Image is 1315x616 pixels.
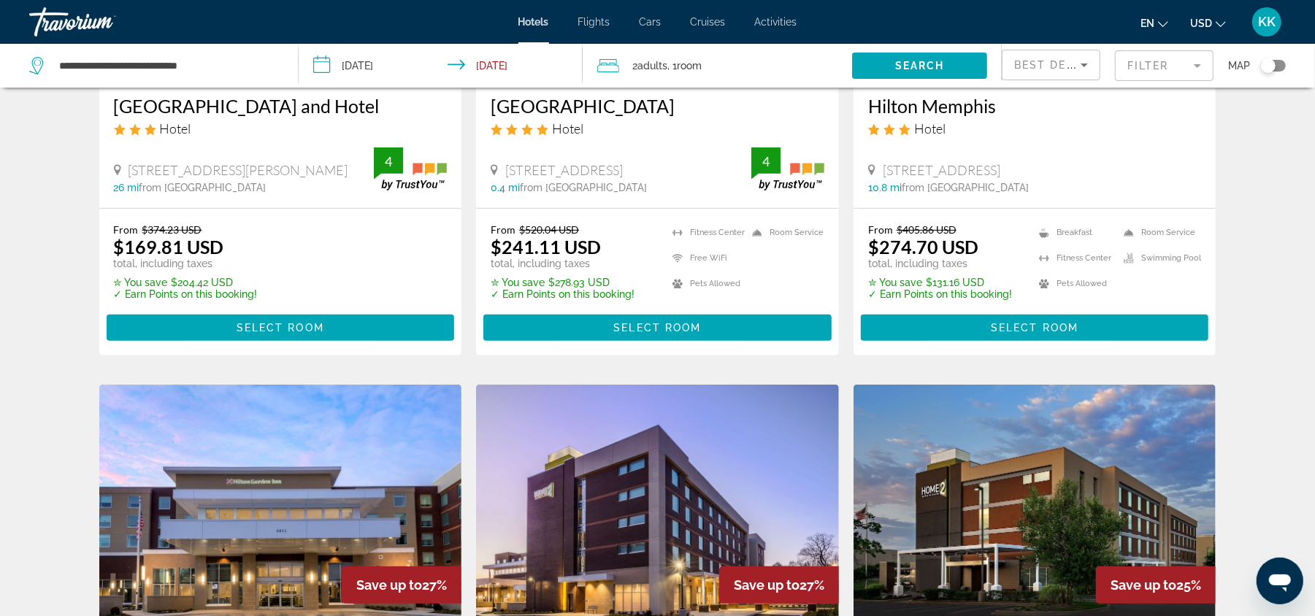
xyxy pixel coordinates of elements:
[902,182,1029,193] span: from [GEOGRAPHIC_DATA]
[491,236,601,258] ins: $241.11 USD
[342,566,461,604] div: 27%
[665,249,745,267] li: Free WiFi
[897,223,956,236] del: $405.86 USD
[142,223,202,236] del: $374.23 USD
[1032,249,1116,267] li: Fitness Center
[1111,577,1176,593] span: Save up to
[491,258,635,269] p: total, including taxes
[374,147,447,190] img: trustyou-badge.svg
[114,258,258,269] p: total, including taxes
[519,223,579,236] del: $520.04 USD
[868,258,1012,269] p: total, including taxes
[1096,566,1216,604] div: 25%
[552,120,583,136] span: Hotel
[1140,12,1168,34] button: Change language
[861,318,1209,334] a: Select Room
[1115,50,1214,82] button: Filter
[895,60,945,72] span: Search
[637,60,667,72] span: Adults
[861,315,1209,341] button: Select Room
[578,16,610,28] a: Flights
[114,277,258,288] p: $204.42 USD
[868,95,1202,117] a: Hilton Memphis
[1032,223,1116,242] li: Breakfast
[107,315,455,341] button: Select Room
[1190,18,1212,29] span: USD
[114,182,139,193] span: 26 mi
[107,318,455,334] a: Select Room
[691,16,726,28] a: Cruises
[237,322,324,334] span: Select Room
[1032,274,1116,293] li: Pets Allowed
[665,274,745,293] li: Pets Allowed
[665,223,745,242] li: Fitness Center
[491,182,520,193] span: 0.4 mi
[667,55,702,76] span: , 1
[505,162,623,178] span: [STREET_ADDRESS]
[745,223,824,242] li: Room Service
[677,60,702,72] span: Room
[374,153,403,170] div: 4
[868,277,1012,288] p: $131.16 USD
[491,223,515,236] span: From
[1250,59,1286,72] button: Toggle map
[1258,15,1276,29] span: KK
[491,95,824,117] a: [GEOGRAPHIC_DATA]
[114,236,224,258] ins: $169.81 USD
[868,236,978,258] ins: $274.70 USD
[491,277,635,288] p: $278.93 USD
[914,120,946,136] span: Hotel
[852,53,987,79] button: Search
[1014,56,1088,74] mat-select: Sort by
[868,223,893,236] span: From
[1257,558,1303,604] iframe: Button to launch messaging window
[868,182,902,193] span: 10.8 mi
[483,315,832,341] button: Select Room
[491,288,635,300] p: ✓ Earn Points on this booking!
[139,182,267,193] span: from [GEOGRAPHIC_DATA]
[29,3,175,41] a: Travorium
[1140,18,1154,29] span: en
[1014,59,1090,71] span: Best Deals
[1116,249,1201,267] li: Swimming Pool
[632,55,667,76] span: 2
[991,322,1078,334] span: Select Room
[734,577,800,593] span: Save up to
[129,162,348,178] span: [STREET_ADDRESS][PERSON_NAME]
[1116,223,1201,242] li: Room Service
[613,322,701,334] span: Select Room
[1228,55,1250,76] span: Map
[114,223,139,236] span: From
[755,16,797,28] span: Activities
[114,288,258,300] p: ✓ Earn Points on this booking!
[491,120,824,136] div: 4 star Hotel
[160,120,191,136] span: Hotel
[299,44,583,88] button: Check-in date: Sep 26, 2025 Check-out date: Sep 28, 2025
[1190,12,1226,34] button: Change currency
[114,95,448,117] a: [GEOGRAPHIC_DATA] and Hotel
[114,277,168,288] span: ✮ You save
[583,44,852,88] button: Travelers: 2 adults, 0 children
[751,147,824,190] img: trustyou-badge.svg
[518,16,549,28] a: Hotels
[868,120,1202,136] div: 3 star Hotel
[640,16,662,28] a: Cars
[751,153,781,170] div: 4
[719,566,839,604] div: 27%
[114,120,448,136] div: 3 star Hotel
[868,288,1012,300] p: ✓ Earn Points on this booking!
[1248,7,1286,37] button: User Menu
[883,162,1000,178] span: [STREET_ADDRESS]
[520,182,647,193] span: from [GEOGRAPHIC_DATA]
[483,318,832,334] a: Select Room
[868,277,922,288] span: ✮ You save
[491,277,545,288] span: ✮ You save
[356,577,422,593] span: Save up to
